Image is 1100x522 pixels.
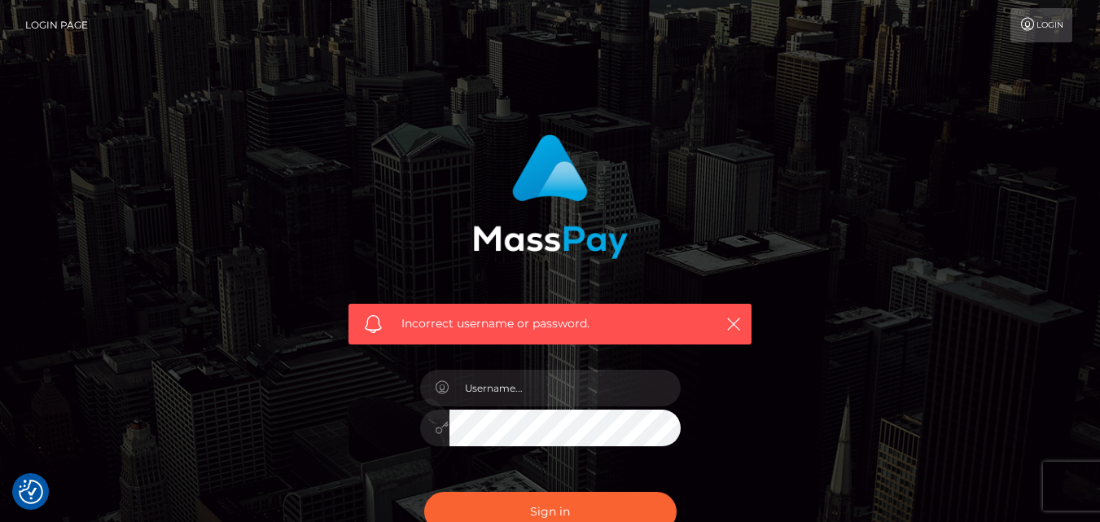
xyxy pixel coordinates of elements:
input: Username... [449,370,681,406]
a: Login [1010,8,1072,42]
img: MassPay Login [473,134,628,259]
a: Login Page [25,8,88,42]
span: Incorrect username or password. [401,315,699,332]
img: Revisit consent button [19,480,43,504]
button: Consent Preferences [19,480,43,504]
